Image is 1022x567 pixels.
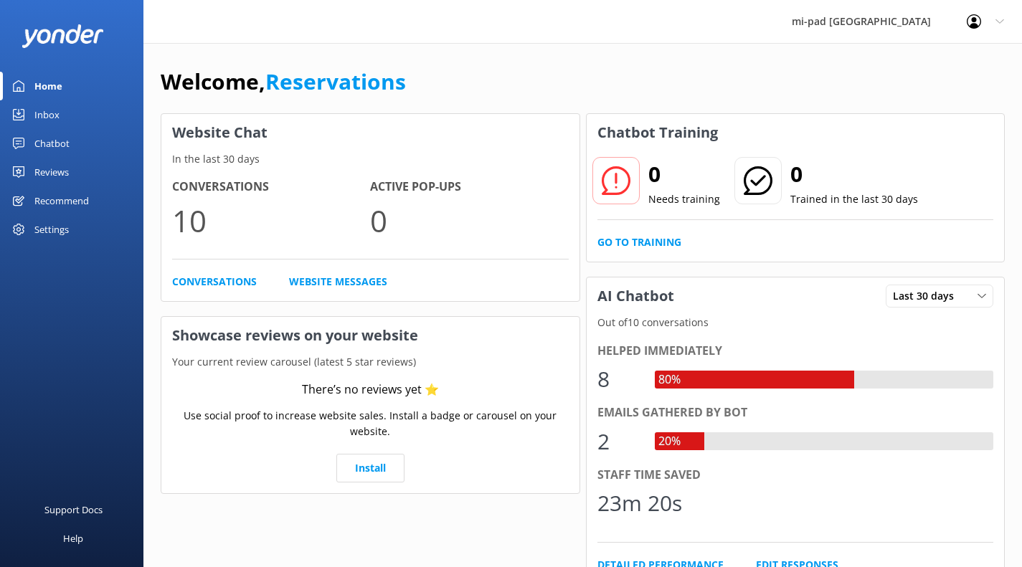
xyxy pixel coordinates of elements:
h3: Showcase reviews on your website [161,317,579,354]
p: Use social proof to increase website sales. Install a badge or carousel on your website. [172,408,569,440]
h3: Website Chat [161,114,579,151]
h4: Conversations [172,178,370,196]
p: 0 [370,196,568,244]
div: Settings [34,215,69,244]
p: Out of 10 conversations [587,315,1005,330]
div: Inbox [34,100,60,129]
div: 80% [655,371,684,389]
div: Reviews [34,158,69,186]
h2: 0 [790,157,918,191]
a: Reservations [265,67,406,96]
div: 8 [597,362,640,396]
a: Website Messages [289,274,387,290]
p: 10 [172,196,370,244]
a: Go to Training [597,234,681,250]
div: Home [34,72,62,100]
div: Helped immediately [597,342,994,361]
div: There’s no reviews yet ⭐ [302,381,439,399]
img: yonder-white-logo.png [22,24,104,48]
div: Staff time saved [597,466,994,485]
p: In the last 30 days [161,151,579,167]
p: Trained in the last 30 days [790,191,918,207]
h3: AI Chatbot [587,277,685,315]
div: Help [63,524,83,553]
div: Emails gathered by bot [597,404,994,422]
h3: Chatbot Training [587,114,729,151]
div: Recommend [34,186,89,215]
div: Support Docs [44,495,103,524]
p: Needs training [648,191,720,207]
h1: Welcome, [161,65,406,99]
span: Last 30 days [893,288,962,304]
div: 20% [655,432,684,451]
p: Your current review carousel (latest 5 star reviews) [161,354,579,370]
h2: 0 [648,157,720,191]
a: Conversations [172,274,257,290]
div: Chatbot [34,129,70,158]
h4: Active Pop-ups [370,178,568,196]
a: Install [336,454,404,482]
div: 23m 20s [597,486,682,520]
div: 2 [597,424,640,459]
